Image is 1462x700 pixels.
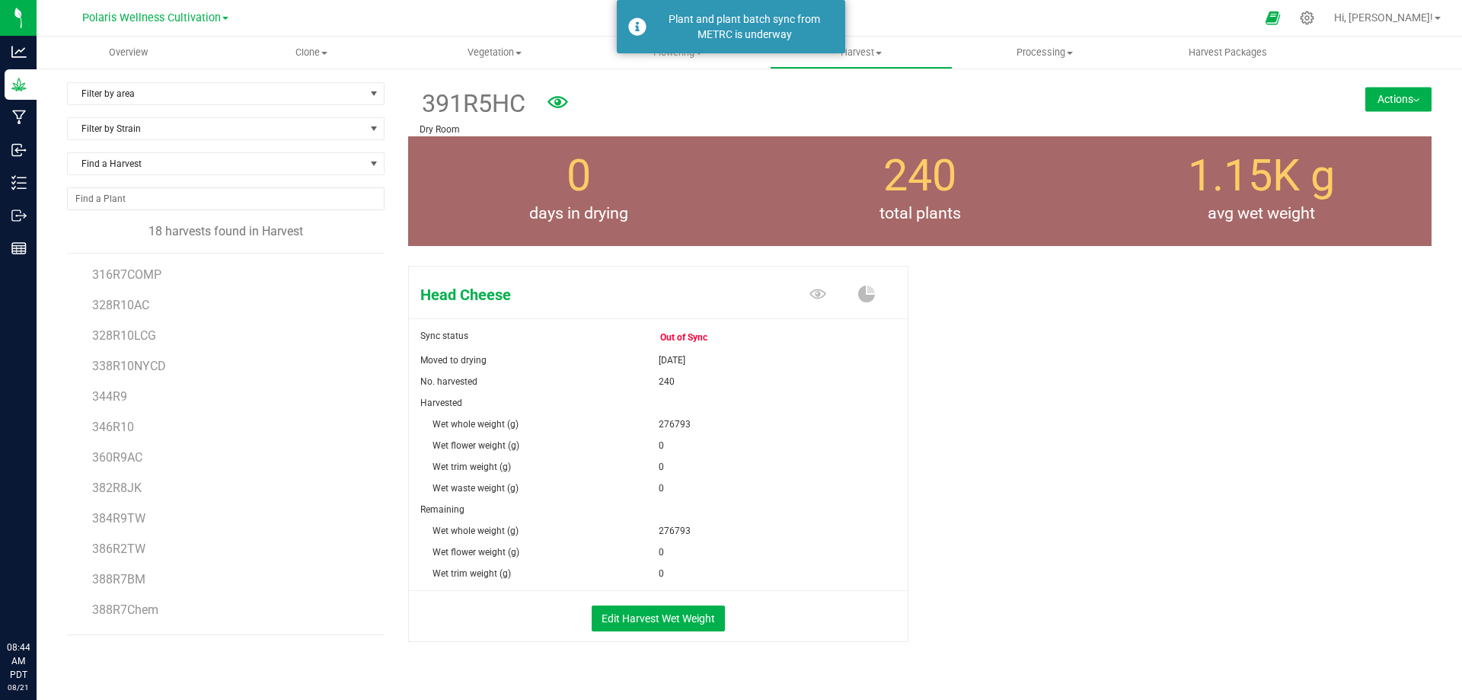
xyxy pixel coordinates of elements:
a: Harvest Packages [1136,37,1320,69]
span: 1.15K g [1188,150,1335,201]
inline-svg: Outbound [11,208,27,223]
span: 240 [659,371,675,392]
span: select [365,83,384,104]
span: Wet waste weight (g) [433,483,519,494]
span: 360R9AC [92,450,142,465]
a: Vegetation [403,37,586,69]
span: Processing [953,46,1135,59]
span: 0 [659,542,664,563]
span: Out of Sync [660,327,721,348]
span: Remaining [420,504,464,515]
button: Edit Harvest Wet Weight [592,606,725,631]
p: 08:44 AM PDT [7,641,30,682]
a: Flowering [586,37,770,69]
inline-svg: Grow [11,77,27,92]
span: Harvested [420,398,462,408]
div: Plant and plant batch sync from METRC is underway [655,11,834,42]
a: Clone [220,37,404,69]
span: 0 [567,150,591,201]
span: Head Cheese [409,283,741,306]
span: 388R7BM [92,572,145,587]
span: 316R7COMP [92,267,161,282]
inline-svg: Manufacturing [11,110,27,125]
span: 384R9TW [92,511,145,526]
span: Sync status [420,331,468,341]
span: Wet trim weight (g) [433,462,511,472]
span: [DATE] [659,350,685,371]
span: 388R7ICE [92,633,145,647]
span: 0 [659,435,664,456]
span: 328R10LCG [92,328,156,343]
span: Flowering [587,46,769,59]
span: Vegetation [404,46,586,59]
a: Overview [37,37,220,69]
inline-svg: Analytics [11,44,27,59]
input: NO DATA FOUND [68,188,384,209]
iframe: Resource center [15,578,61,624]
span: Out of Sync [659,325,723,350]
group-info-box: Days in drying [420,136,738,246]
span: Wet trim weight (g) [433,568,511,579]
a: Processing [953,37,1136,69]
div: Manage settings [1298,11,1317,25]
span: 240 [883,150,956,201]
span: 338R10NYCD [92,359,166,373]
span: 328R10AC [92,298,149,312]
span: Hi, [PERSON_NAME]! [1334,11,1433,24]
span: avg wet weight [1090,202,1432,226]
span: No. harvested [420,376,477,387]
span: Find a Harvest [68,153,365,174]
span: 391R5HC [420,85,525,123]
span: 0 [659,563,664,584]
inline-svg: Inbound [11,142,27,158]
inline-svg: Inventory [11,175,27,190]
span: Wet whole weight (g) [433,419,519,430]
span: 386R2TW [92,542,145,556]
a: Harvest [770,37,953,69]
span: Polaris Wellness Cultivation [82,11,221,24]
span: Filter by area [68,83,365,104]
inline-svg: Reports [11,241,27,256]
button: Actions [1365,87,1432,111]
span: Harvest Packages [1168,46,1288,59]
span: total plants [749,202,1090,226]
span: Harvest [771,46,953,59]
span: 0 [659,456,664,478]
group-info-box: Total number of plants [761,136,1079,246]
span: 388R7Chem [92,603,158,617]
span: Overview [88,46,168,59]
span: days in drying [408,202,749,226]
span: 276793 [659,520,691,542]
span: 344R9 [92,389,127,404]
p: 08/21 [7,682,30,693]
span: Wet flower weight (g) [433,547,519,558]
span: Wet flower weight (g) [433,440,519,451]
span: 346R10 [92,420,134,434]
span: 0 [659,478,664,499]
span: 382R8JK [92,481,142,495]
p: Dry Room [420,123,1250,136]
span: 276793 [659,414,691,435]
span: Filter by Strain [68,118,365,139]
div: 18 harvests found in Harvest [67,222,385,241]
span: Wet whole weight (g) [433,526,519,536]
span: Clone [221,46,403,59]
span: Moved to drying [420,355,487,366]
span: Open Ecommerce Menu [1256,3,1290,33]
group-info-box: Average wet flower weight [1102,136,1420,246]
